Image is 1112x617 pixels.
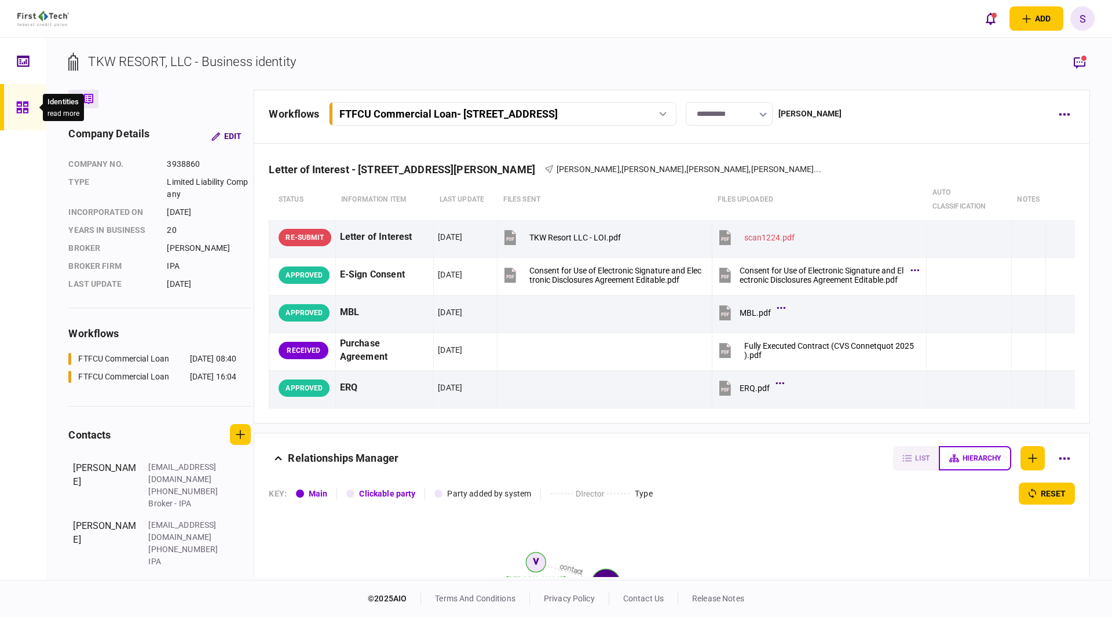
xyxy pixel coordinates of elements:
div: [PERSON_NAME] [73,461,137,510]
div: [EMAIL_ADDRESS][DOMAIN_NAME] [148,461,224,485]
button: MBL.pdf [716,300,782,326]
div: [EMAIL_ADDRESS][DOMAIN_NAME] [148,519,224,543]
th: status [269,180,335,220]
div: last update [68,278,155,290]
div: scan1224.pdf [744,233,795,242]
span: , [749,165,751,174]
span: , [685,165,686,174]
div: [DATE] [167,206,251,218]
div: [PHONE_NUMBER] [148,485,224,498]
text: V [533,557,539,566]
div: Identities [47,96,79,108]
div: incorporated on [68,206,155,218]
div: MBL.pdf [740,308,771,317]
th: Information item [335,180,434,220]
button: list [893,446,939,470]
div: [DATE] [438,344,462,356]
div: Limited Liability Company [167,176,251,200]
button: FTFCU Commercial Loan- [STREET_ADDRESS] [329,102,676,126]
div: workflows [269,106,319,122]
th: last update [434,180,498,220]
div: APPROVED [279,304,330,322]
div: Valerie Weatherly [557,163,821,176]
div: Relationships Manager [288,446,398,470]
div: FTFCU Commercial Loan [78,353,169,365]
div: Consent for Use of Electronic Signature and Electronic Disclosures Agreement Editable.pdf [529,266,701,284]
a: contact us [623,594,664,603]
span: [PERSON_NAME] [557,165,620,174]
div: [PERSON_NAME] [73,519,137,568]
div: years in business [68,224,155,236]
a: terms and conditions [435,594,515,603]
div: Type [635,488,653,500]
div: APPROVED [279,266,330,284]
th: files sent [498,180,712,220]
button: Edit [202,126,251,147]
button: Consent for Use of Electronic Signature and Electronic Disclosures Agreement Editable.pdf [716,262,916,288]
div: [DATE] 08:40 [190,353,237,365]
a: privacy policy [544,594,595,603]
div: [PERSON_NAME] [778,108,842,120]
div: [PHONE_NUMBER] [148,543,224,556]
div: FTFCU Commercial Loan [78,371,169,383]
button: scan1224.pdf [716,224,795,250]
div: MBL [340,300,430,326]
div: Type [68,176,155,200]
div: 20 [167,224,251,236]
div: © 2025 AIO [368,593,421,605]
div: company no. [68,158,155,170]
div: [DATE] [438,382,462,393]
div: Main [309,488,328,500]
div: FTFCU Commercial Loan - [STREET_ADDRESS] [339,108,558,120]
span: [PERSON_NAME] [686,165,749,174]
div: Fully Executed Contract (CVS Connetquot 2025).pdf [744,341,916,360]
div: E-Sign Consent [340,262,430,288]
div: workflows [68,326,251,341]
div: TKW RESORT, LLC - Business identity [88,52,296,71]
div: Consent for Use of Electronic Signature and Electronic Disclosures Agreement Editable.pdf [740,266,905,284]
a: release notes [692,594,744,603]
div: [DATE] [167,278,251,290]
button: open notifications list [978,6,1003,31]
div: TKW Resort LLC - LOI.pdf [529,233,621,242]
button: reset [1019,483,1075,505]
div: company details [68,126,149,147]
span: , [620,165,621,174]
div: Broker [68,242,155,254]
div: Broker - IPA [148,498,224,510]
div: Purchase Agreement [340,337,430,364]
a: FTFCU Commercial Loan[DATE] 16:04 [68,371,236,383]
div: broker firm [68,260,155,272]
span: [PERSON_NAME] [621,165,685,174]
a: FTFCU Commercial Loan[DATE] 08:40 [68,353,236,365]
div: [DATE] 16:04 [190,371,237,383]
tspan: [PERSON_NAME] [506,575,566,585]
button: TKW Resort LLC - LOI.pdf [502,224,621,250]
div: RE-SUBMIT [279,229,331,246]
div: IPA [148,556,224,568]
span: [PERSON_NAME] [751,165,814,174]
button: read more [47,109,79,118]
div: ERQ [340,375,430,401]
div: Party added by system [447,488,531,500]
button: ERQ.pdf [716,375,781,401]
button: open adding identity options [1009,6,1063,31]
div: KEY : [269,488,287,500]
div: Letter of Interest - [STREET_ADDRESS][PERSON_NAME] [269,163,544,176]
button: hierarchy [939,446,1011,470]
div: [DATE] [438,306,462,318]
span: ... [814,163,821,176]
div: contacts [68,427,111,443]
div: S [1070,6,1095,31]
th: notes [1011,180,1045,220]
div: [DATE] [438,231,462,243]
div: 3938860 [167,158,251,170]
div: RECEIVED [279,342,328,359]
div: [DATE] [438,269,462,280]
div: ERQ.pdf [740,384,770,393]
img: client company logo [17,11,69,26]
span: list [915,454,930,462]
button: Fully Executed Contract (CVS Connetquot 2025).pdf [716,337,916,363]
th: auto classification [927,180,1012,220]
button: Consent for Use of Electronic Signature and Electronic Disclosures Agreement Editable.pdf [502,262,701,288]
